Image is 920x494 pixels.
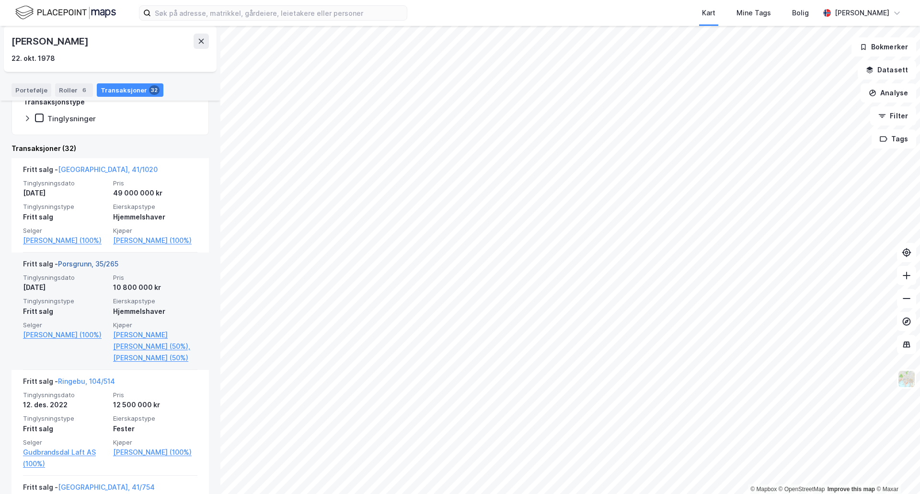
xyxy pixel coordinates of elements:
[113,227,197,235] span: Kjøper
[113,282,197,293] div: 10 800 000 kr
[151,6,407,20] input: Søk på adresse, matrikkel, gårdeiere, leietakere eller personer
[23,321,107,329] span: Selger
[23,227,107,235] span: Selger
[736,7,771,19] div: Mine Tags
[750,486,777,493] a: Mapbox
[872,129,916,149] button: Tags
[113,391,197,399] span: Pris
[58,377,115,385] a: Ringebu, 104/514
[113,179,197,187] span: Pris
[23,203,107,211] span: Tinglysningstype
[23,258,118,274] div: Fritt salg -
[113,438,197,447] span: Kjøper
[23,187,107,199] div: [DATE]
[58,165,158,173] a: [GEOGRAPHIC_DATA], 41/1020
[113,352,197,364] a: [PERSON_NAME] (50%)
[113,447,197,458] a: [PERSON_NAME] (100%)
[23,329,107,341] a: [PERSON_NAME] (100%)
[113,423,197,435] div: Fester
[872,448,920,494] iframe: Chat Widget
[828,486,875,493] a: Improve this map
[23,414,107,423] span: Tinglysningstype
[23,211,107,223] div: Fritt salg
[23,391,107,399] span: Tinglysningsdato
[11,34,90,49] div: [PERSON_NAME]
[113,306,197,317] div: Hjemmelshaver
[97,83,163,97] div: Transaksjoner
[113,274,197,282] span: Pris
[23,399,107,411] div: 12. des. 2022
[779,486,825,493] a: OpenStreetMap
[23,282,107,293] div: [DATE]
[11,83,51,97] div: Portefølje
[113,187,197,199] div: 49 000 000 kr
[792,7,809,19] div: Bolig
[861,83,916,103] button: Analyse
[47,114,96,123] div: Tinglysninger
[58,260,118,268] a: Porsgrunn, 35/265
[58,483,155,491] a: [GEOGRAPHIC_DATA], 41/754
[23,423,107,435] div: Fritt salg
[149,85,160,95] div: 32
[23,376,115,391] div: Fritt salg -
[113,414,197,423] span: Eierskapstype
[113,297,197,305] span: Eierskapstype
[23,179,107,187] span: Tinglysningsdato
[23,297,107,305] span: Tinglysningstype
[113,329,197,352] a: [PERSON_NAME] [PERSON_NAME] (50%),
[113,235,197,246] a: [PERSON_NAME] (100%)
[23,235,107,246] a: [PERSON_NAME] (100%)
[870,106,916,126] button: Filter
[851,37,916,57] button: Bokmerker
[23,96,85,108] div: Transaksjonstype
[23,306,107,317] div: Fritt salg
[11,53,55,64] div: 22. okt. 1978
[113,203,197,211] span: Eierskapstype
[15,4,116,21] img: logo.f888ab2527a4732fd821a326f86c7f29.svg
[80,85,89,95] div: 6
[11,143,209,154] div: Transaksjoner (32)
[23,447,107,470] a: Gudbrandsdal Laft AS (100%)
[23,164,158,179] div: Fritt salg -
[113,399,197,411] div: 12 500 000 kr
[702,7,715,19] div: Kart
[55,83,93,97] div: Roller
[897,370,916,388] img: Z
[23,438,107,447] span: Selger
[113,321,197,329] span: Kjøper
[113,211,197,223] div: Hjemmelshaver
[23,274,107,282] span: Tinglysningsdato
[858,60,916,80] button: Datasett
[835,7,889,19] div: [PERSON_NAME]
